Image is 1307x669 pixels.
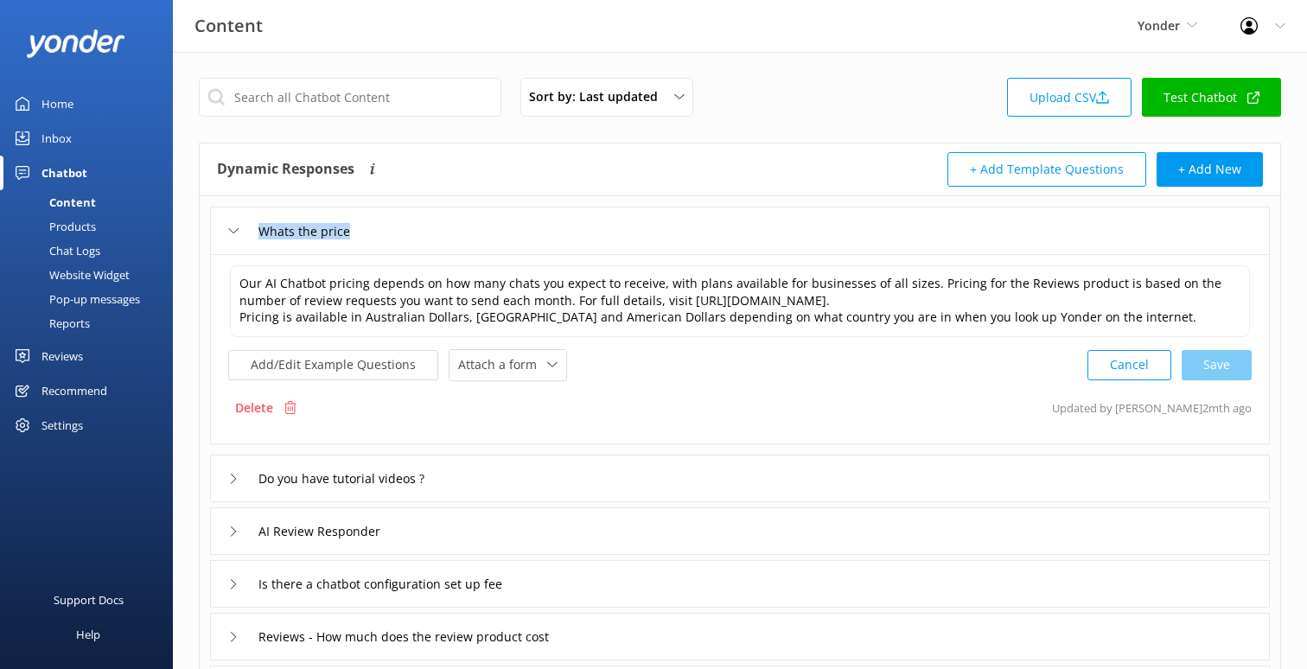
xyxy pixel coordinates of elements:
[10,263,130,287] div: Website Widget
[41,86,73,121] div: Home
[10,287,173,311] a: Pop-up messages
[10,239,173,263] a: Chat Logs
[458,355,547,374] span: Attach a form
[41,339,83,373] div: Reviews
[529,87,668,106] span: Sort by: Last updated
[41,373,107,408] div: Recommend
[10,190,173,214] a: Content
[54,583,124,617] div: Support Docs
[947,152,1146,187] button: + Add Template Questions
[41,156,87,190] div: Chatbot
[10,190,96,214] div: Content
[1157,152,1263,187] button: + Add New
[10,287,140,311] div: Pop-up messages
[230,265,1250,337] textarea: Our AI Chatbot pricing depends on how many chats you expect to receive, with plans available for ...
[1007,78,1132,117] a: Upload CSV
[228,350,438,380] button: Add/Edit Example Questions
[199,78,501,117] input: Search all Chatbot Content
[76,617,100,652] div: Help
[41,408,83,443] div: Settings
[1052,392,1252,424] p: Updated by [PERSON_NAME] 2mth ago
[1087,350,1171,380] button: Cancel
[41,121,72,156] div: Inbox
[235,398,273,417] p: Delete
[217,152,354,187] h4: Dynamic Responses
[26,29,125,58] img: yonder-white-logo.png
[194,12,263,40] h3: Content
[1142,78,1281,117] a: Test Chatbot
[10,311,173,335] a: Reports
[10,214,96,239] div: Products
[10,239,100,263] div: Chat Logs
[10,311,90,335] div: Reports
[10,263,173,287] a: Website Widget
[1138,17,1180,34] span: Yonder
[10,214,173,239] a: Products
